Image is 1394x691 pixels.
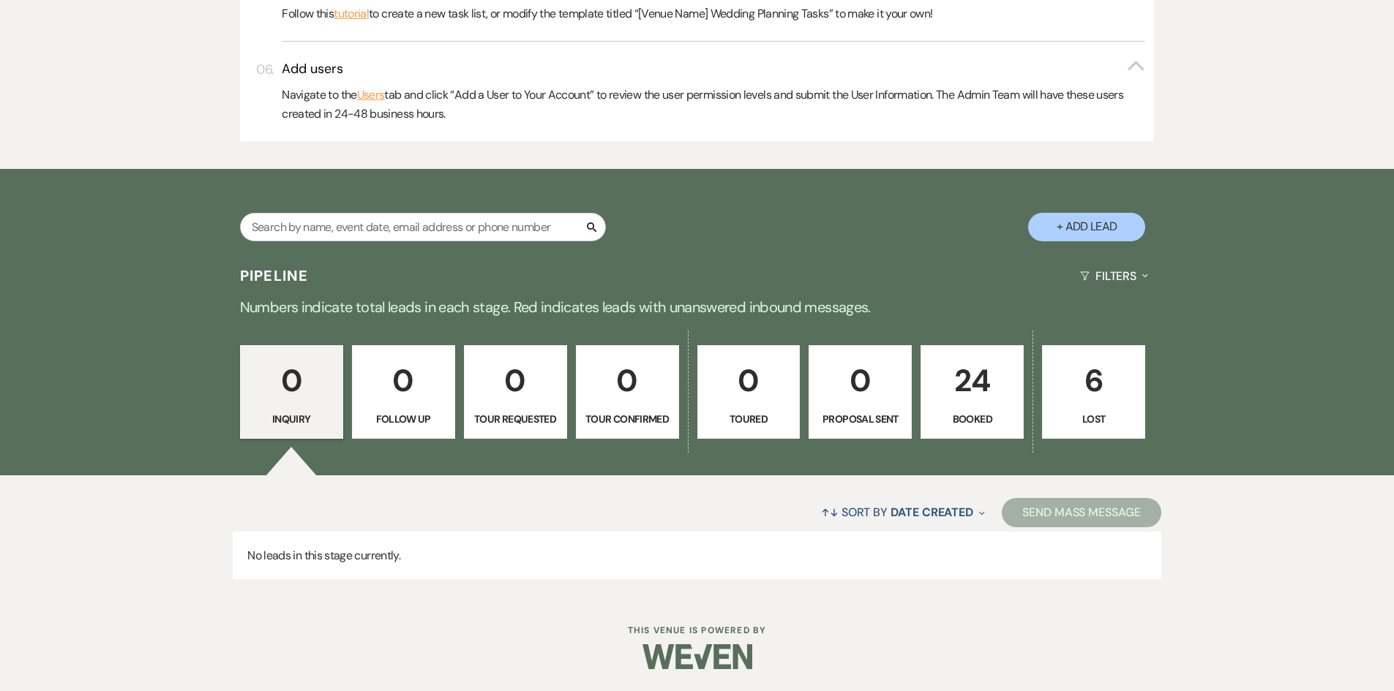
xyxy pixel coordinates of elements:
[250,411,334,427] p: Inquiry
[357,86,385,105] a: Users
[809,345,912,439] a: 0Proposal Sent
[815,493,991,532] button: Sort By Date Created
[240,213,606,241] input: Search by name, event date, email address or phone number
[1052,411,1136,427] p: Lost
[921,345,1024,439] a: 24Booked
[233,532,1161,580] p: No leads in this stage currently.
[282,60,343,78] h3: Add users
[282,4,1145,23] p: Follow this to create a new task list, or modify the template titled “[Venue Name] Wedding Planni...
[707,411,791,427] p: Toured
[818,356,902,405] p: 0
[464,345,567,439] a: 0Tour Requested
[930,356,1014,405] p: 24
[1052,356,1136,405] p: 6
[1042,345,1145,439] a: 6Lost
[821,505,839,520] span: ↑↓
[1002,498,1161,527] button: Send Mass Message
[642,631,752,682] img: Weven Logo
[334,4,369,23] a: tutorial
[818,411,902,427] p: Proposal Sent
[240,265,309,286] h3: Pipeline
[1028,213,1145,241] button: + Add Lead
[930,411,1014,427] p: Booked
[361,356,446,405] p: 0
[352,345,455,439] a: 0Follow Up
[170,295,1224,319] p: Numbers indicate total leads in each stage. Red indicates leads with unanswered inbound messages.
[473,411,558,427] p: Tour Requested
[576,345,679,439] a: 0Tour Confirmed
[707,356,791,405] p: 0
[697,345,801,439] a: 0Toured
[361,411,446,427] p: Follow Up
[240,345,343,439] a: 0Inquiry
[891,505,973,520] span: Date Created
[282,86,1145,123] p: Navigate to the tab and click “Add a User to Your Account” to review the user permission levels a...
[585,411,670,427] p: Tour Confirmed
[250,356,334,405] p: 0
[282,60,1145,78] button: Add users
[1074,257,1154,295] button: Filters
[473,356,558,405] p: 0
[585,356,670,405] p: 0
